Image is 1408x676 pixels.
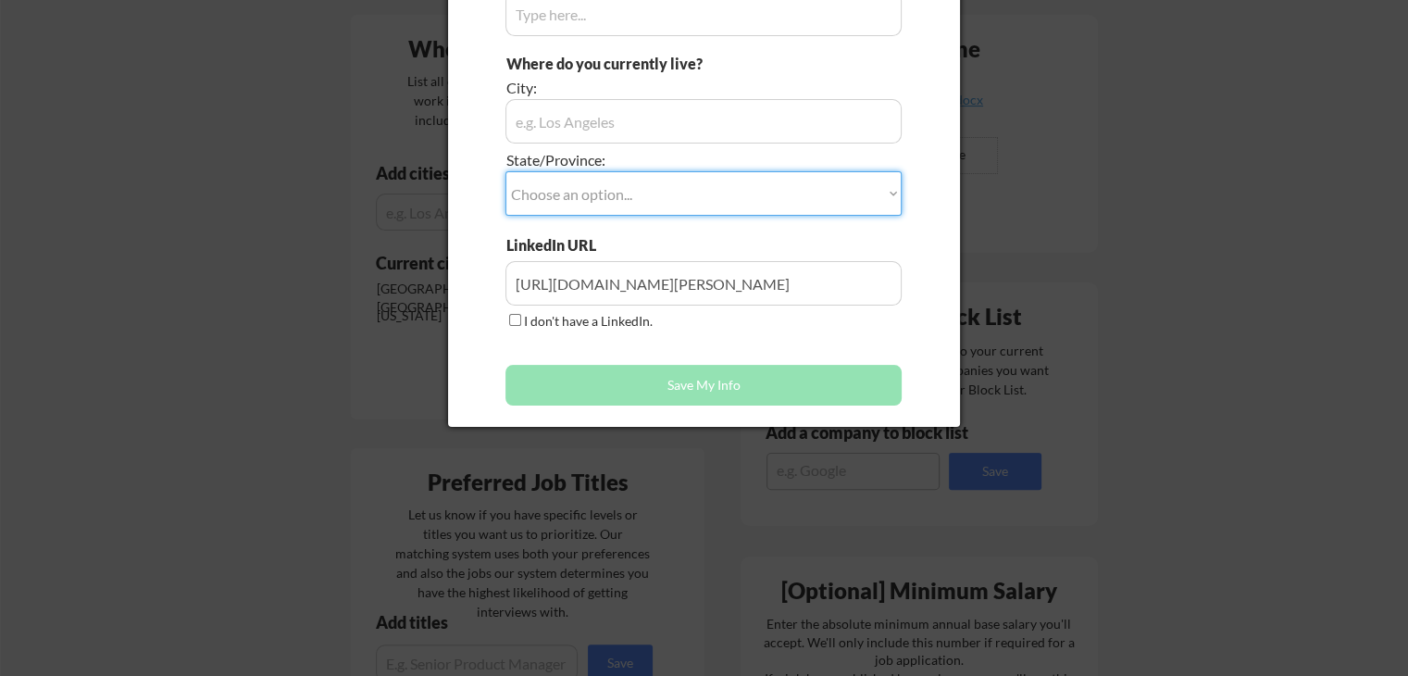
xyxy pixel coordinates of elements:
[506,78,798,98] div: City:
[505,365,902,406] button: Save My Info
[506,54,798,74] div: Where do you currently live?
[506,150,798,170] div: State/Province:
[506,235,644,256] div: LinkedIn URL
[505,99,902,144] input: e.g. Los Angeles
[505,261,902,306] input: Type here...
[524,313,653,329] label: I don't have a LinkedIn.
